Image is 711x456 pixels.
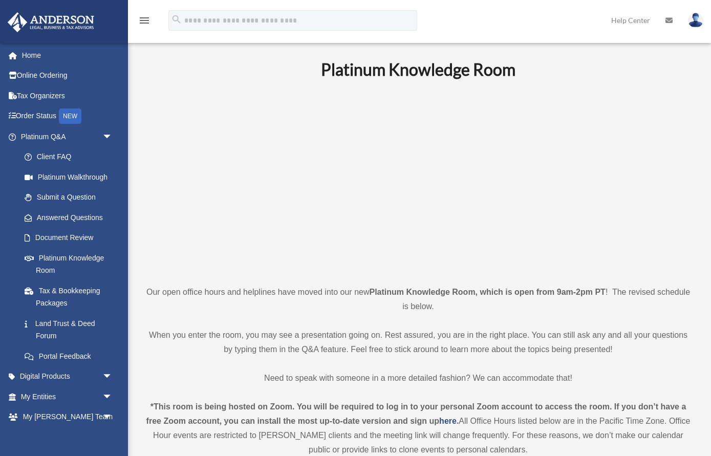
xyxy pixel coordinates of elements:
a: here [439,417,457,425]
div: NEW [59,108,81,124]
strong: Platinum Knowledge Room, which is open from 9am-2pm PT [370,288,606,296]
a: Portal Feedback [14,346,128,366]
a: Platinum Q&Aarrow_drop_down [7,126,128,147]
p: Need to speak with someone in a more detailed fashion? We can accommodate that! [146,371,691,385]
p: When you enter the room, you may see a presentation going on. Rest assured, you are in the right ... [146,328,691,357]
a: Document Review [14,228,128,248]
img: User Pic [688,13,703,28]
span: arrow_drop_down [102,126,123,147]
a: Digital Productsarrow_drop_down [7,366,128,387]
span: arrow_drop_down [102,407,123,428]
i: menu [138,14,150,27]
a: My Entitiesarrow_drop_down [7,386,128,407]
b: Platinum Knowledge Room [321,59,515,79]
img: Anderson Advisors Platinum Portal [5,12,97,32]
a: Answered Questions [14,207,128,228]
a: Tax & Bookkeeping Packages [14,280,128,313]
a: Order StatusNEW [7,106,128,127]
a: Tax Organizers [7,85,128,106]
a: Online Ordering [7,66,128,86]
a: menu [138,18,150,27]
a: My [PERSON_NAME] Teamarrow_drop_down [7,407,128,427]
a: Home [7,45,128,66]
strong: . [457,417,459,425]
p: Our open office hours and helplines have moved into our new ! The revised schedule is below. [146,285,691,314]
span: arrow_drop_down [102,386,123,407]
a: Submit a Question [14,187,128,208]
span: arrow_drop_down [102,366,123,387]
a: Platinum Walkthrough [14,167,128,187]
strong: *This room is being hosted on Zoom. You will be required to log in to your personal Zoom account ... [146,402,686,425]
a: Client FAQ [14,147,128,167]
a: Land Trust & Deed Forum [14,313,128,346]
a: Platinum Knowledge Room [14,248,123,280]
iframe: 231110_Toby_KnowledgeRoom [265,93,572,266]
i: search [171,14,182,25]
